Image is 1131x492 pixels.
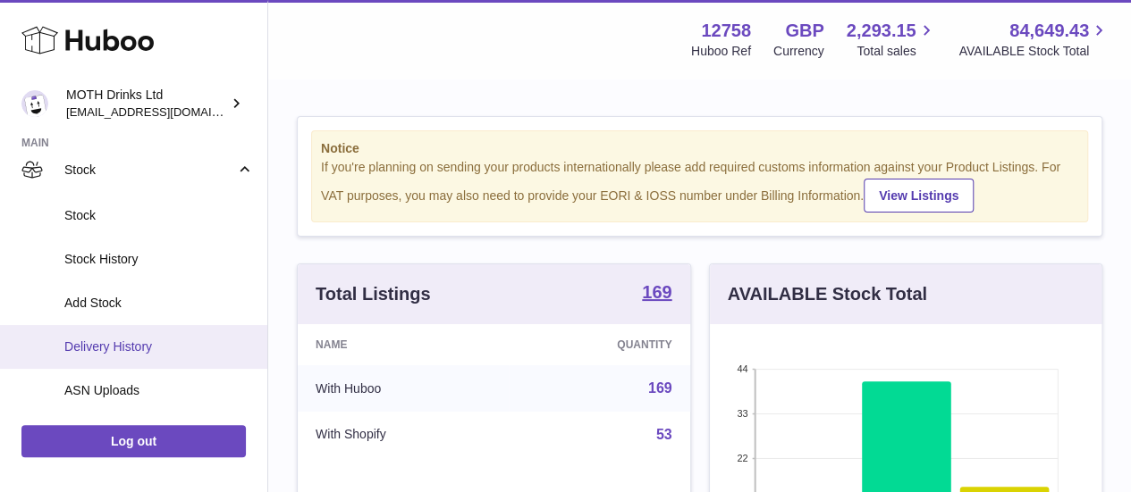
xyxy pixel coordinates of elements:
[298,412,509,458] td: With Shopify
[64,251,254,268] span: Stock History
[298,365,509,412] td: With Huboo
[701,19,751,43] strong: 12758
[648,380,672,396] a: 169
[737,453,747,463] text: 22
[656,427,672,442] a: 53
[728,282,927,306] h3: AVAILABLE Stock Total
[785,19,823,43] strong: GBP
[66,104,263,119] span: [EMAIL_ADDRESS][DOMAIN_NAME]
[21,425,246,457] a: Log out
[958,19,1110,60] a: 84,649.43 AVAILABLE Stock Total
[847,19,937,60] a: 2,293.15 Total sales
[773,43,824,60] div: Currency
[64,207,254,224] span: Stock
[864,179,974,213] a: View Listings
[64,162,235,179] span: Stock
[298,324,509,365] th: Name
[64,382,254,399] span: ASN Uploads
[21,90,48,117] img: orders@mothdrinks.com
[857,43,936,60] span: Total sales
[737,408,747,419] text: 33
[66,87,227,121] div: MOTH Drinks Ltd
[642,283,671,304] a: 169
[64,295,254,312] span: Add Stock
[321,159,1078,213] div: If you're planning on sending your products internationally please add required customs informati...
[958,43,1110,60] span: AVAILABLE Stock Total
[509,324,689,365] th: Quantity
[1009,19,1089,43] span: 84,649.43
[316,282,431,306] h3: Total Listings
[321,140,1078,157] strong: Notice
[642,283,671,301] strong: 169
[64,338,254,355] span: Delivery History
[737,363,747,374] text: 44
[847,19,916,43] span: 2,293.15
[691,43,751,60] div: Huboo Ref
